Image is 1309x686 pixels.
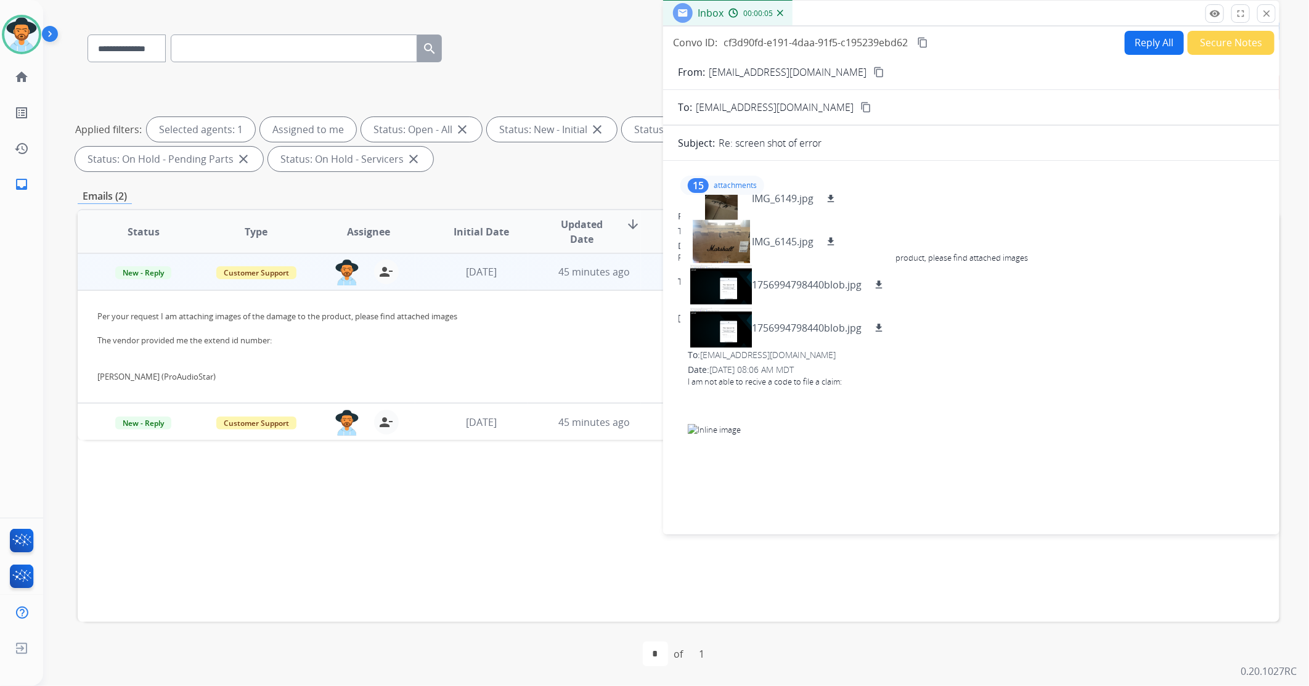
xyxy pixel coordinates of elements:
p: To: [678,100,692,115]
span: Type [245,224,267,239]
p: attachments [714,181,757,190]
span: Inbox [698,6,724,20]
span: 45 minutes ago [558,265,630,279]
mat-icon: content_copy [873,67,884,78]
span: 45 minutes ago [558,415,630,429]
mat-icon: download [873,279,884,290]
span: 00:00:05 [743,9,773,18]
mat-icon: remove_red_eye [1209,8,1220,19]
span: Updated Date [548,217,616,247]
mat-icon: person_remove [379,415,394,430]
img: avatar [4,17,39,52]
mat-icon: history [14,141,29,156]
div: 1 [690,642,715,666]
div: Status: New - Initial [487,117,617,142]
span: [PERSON_NAME] (ProAudioStar) [678,312,793,324]
p: Convo ID: [673,35,717,50]
p: 1756994798440blob.jpg [752,277,862,292]
p: Subject: [678,136,715,150]
img: agent-avatar [335,410,359,436]
mat-icon: fullscreen [1235,8,1246,19]
span: [DATE] 08:06 AM MDT [709,364,794,375]
span: [EMAIL_ADDRESS][DOMAIN_NAME] [696,100,854,115]
mat-icon: close [1261,8,1272,19]
div: 15 [688,178,709,193]
p: [EMAIL_ADDRESS][DOMAIN_NAME] [709,65,867,80]
mat-icon: home [14,70,29,84]
p: IMG_6149.jpg [752,191,814,206]
mat-icon: arrow_downward [626,217,640,232]
div: Date: [688,364,1265,376]
span: New - Reply [115,266,171,279]
span: cf3d90fd-e191-4daa-91f5-c195239ebd62 [724,36,908,49]
span: [DATE] [466,265,497,279]
span: New - Reply [115,417,171,430]
mat-icon: close [455,122,470,137]
span: Initial Date [454,224,509,239]
div: Assigned to me [260,117,356,142]
div: Per your request I am attaching images of the damage to the product, please find attached images [97,311,1034,323]
div: of [674,647,683,661]
mat-icon: close [236,152,251,166]
div: To: [678,225,1265,237]
p: IMG_6145.jpg [752,234,814,249]
p: Re: screen shot of error [719,136,822,150]
div: Date: [678,240,1265,252]
mat-icon: person_remove [379,264,394,279]
mat-icon: list_alt [14,105,29,120]
p: From: [678,65,705,80]
mat-icon: download [825,236,836,247]
span: Customer Support [216,417,296,430]
div: The vendor provided me the extend id number: [678,276,1265,288]
p: 0.20.1027RC [1241,664,1297,679]
mat-icon: content_copy [917,37,928,48]
span: [EMAIL_ADDRESS][DOMAIN_NAME] [700,349,836,361]
button: Secure Notes [1188,31,1274,55]
img: agent-avatar [335,259,359,285]
span: Assignee [348,224,391,239]
div: Selected agents: 1 [147,117,255,142]
div: Status: New - Reply [622,117,752,142]
div: I am not able to recive a code to file a claim: [688,376,1265,388]
img: Inline image [688,424,1181,436]
div: Status: On Hold - Pending Parts [75,147,263,171]
div: The vendor provided me the extend id number: [97,335,1034,347]
span: [PERSON_NAME] (ProAudioStar) [97,371,216,382]
span: Customer Support [216,266,296,279]
div: Status: Open - All [361,117,482,142]
mat-icon: search [422,41,437,56]
mat-icon: close [406,152,421,166]
p: Applied filters: [75,122,142,137]
mat-icon: close [590,122,605,137]
div: To: [688,349,1265,361]
p: Emails (2) [78,189,132,204]
mat-icon: inbox [14,177,29,192]
button: Reply All [1125,31,1184,55]
p: 1756994798440blob.jpg [752,321,862,335]
mat-icon: content_copy [860,102,871,113]
div: From: [678,210,1265,223]
mat-icon: download [873,322,884,333]
div: From: [688,334,1265,346]
span: [DATE] [466,415,497,429]
mat-icon: download [825,193,836,204]
div: Status: On Hold - Servicers [268,147,433,171]
div: Per your request I am attaching images of the damage to the product, please find attached images [678,252,1265,264]
span: Status [128,224,160,239]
